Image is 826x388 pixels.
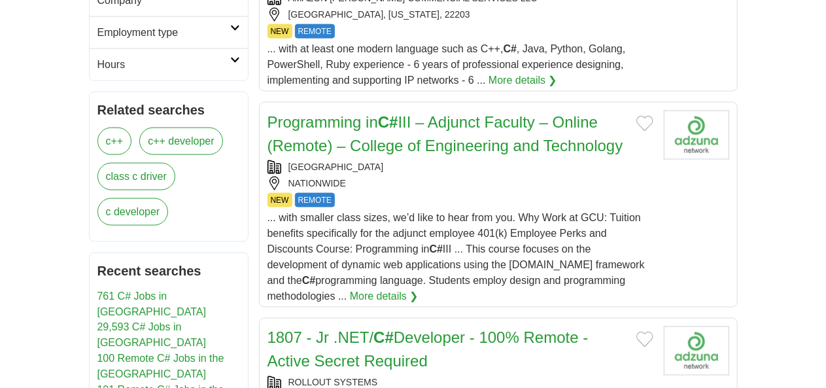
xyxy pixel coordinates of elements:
button: Add to favorite jobs [636,116,653,132]
div: [GEOGRAPHIC_DATA], [US_STATE], 22203 [267,8,653,22]
a: 1807 - Jr .NET/C#Developer - 100% Remote - Active Secret Required [267,329,589,370]
span: ... with smaller class sizes, we’d like to hear from you. Why Work at GCU: Tuition benefits speci... [267,212,645,302]
strong: C# [430,243,443,255]
span: NEW [267,193,292,207]
a: More details ❯ [350,289,419,304]
strong: C# [504,43,517,54]
strong: C# [378,113,398,131]
div: NATIONWIDE [267,177,653,190]
button: Add to favorite jobs [636,332,653,347]
a: c++ [97,128,132,155]
strong: C# [373,329,394,347]
div: [GEOGRAPHIC_DATA] [267,160,653,174]
h2: Recent searches [97,261,240,281]
a: Employment type [90,16,248,48]
a: c developer [97,198,169,226]
span: REMOTE [295,24,335,39]
a: Programming inC#III – Adjunct Faculty – Online (Remote) – College of Engineering and Technology [267,113,623,154]
h2: Hours [97,57,230,73]
a: More details ❯ [489,73,557,88]
span: REMOTE [295,193,335,207]
a: 100 Remote C# Jobs in the [GEOGRAPHIC_DATA] [97,353,224,380]
img: Company logo [664,111,729,160]
img: Company logo [664,326,729,376]
a: 29,593 C# Jobs in [GEOGRAPHIC_DATA] [97,322,207,349]
a: 761 C# Jobs in [GEOGRAPHIC_DATA] [97,291,207,317]
strong: C# [302,275,315,286]
h2: Related searches [97,100,240,120]
a: c++ developer [139,128,222,155]
span: ... with at least one modern language such as C++, , Java, Python, Golang, PowerShell, Ruby exper... [267,43,626,86]
a: Hours [90,48,248,80]
span: NEW [267,24,292,39]
a: class c driver [97,163,175,190]
h2: Employment type [97,25,230,41]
